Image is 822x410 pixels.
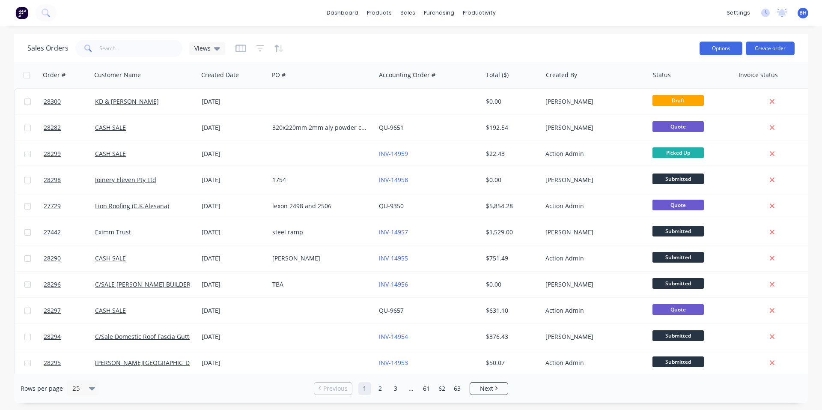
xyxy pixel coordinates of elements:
a: CASH SALE [95,150,126,158]
span: Submitted [652,278,704,289]
a: CASH SALE [95,254,126,262]
div: Accounting Order # [379,71,435,79]
div: [DATE] [202,228,265,236]
span: 28298 [44,176,61,184]
div: [DATE] [202,280,265,289]
div: [PERSON_NAME] [545,176,640,184]
div: Action Admin [545,359,640,367]
span: Quote [652,121,704,132]
span: Submitted [652,330,704,341]
div: Action Admin [545,202,640,210]
a: Page 63 [451,382,464,395]
div: Customer Name [94,71,141,79]
div: $0.00 [486,280,536,289]
span: Draft [652,95,704,106]
a: INV-14957 [379,228,408,236]
a: [PERSON_NAME][GEOGRAPHIC_DATA] [95,359,202,367]
div: $5,854.28 [486,202,536,210]
a: Page 2 [374,382,387,395]
a: 28282 [44,115,95,141]
a: KD & [PERSON_NAME] [95,97,159,105]
div: productivity [459,6,500,19]
a: 28297 [44,298,95,323]
div: [PERSON_NAME] [272,254,367,263]
a: Jump forward [405,382,417,395]
button: Options [700,42,742,55]
a: 28294 [44,324,95,350]
div: Invoice status [739,71,778,79]
div: Action Admin [545,254,640,263]
a: INV-14953 [379,359,408,367]
a: INV-14954 [379,332,408,341]
a: INV-14958 [379,176,408,184]
a: dashboard [322,6,363,19]
span: Submitted [652,252,704,263]
span: Next [480,384,493,393]
div: Order # [43,71,66,79]
a: 28300 [44,89,95,114]
a: Lion Roofing (C.K.Alesana) [95,202,169,210]
div: $631.10 [486,306,536,315]
a: Page 3 [389,382,402,395]
button: Create order [746,42,795,55]
div: Action Admin [545,150,640,158]
span: Picked Up [652,147,704,158]
span: Submitted [652,356,704,367]
span: Views [194,44,211,53]
a: Page 1 is your current page [358,382,371,395]
a: CASH SALE [95,123,126,132]
span: 28299 [44,150,61,158]
div: Total ($) [486,71,509,79]
div: settings [722,6,754,19]
span: 28282 [44,123,61,132]
div: [DATE] [202,150,265,158]
a: 27729 [44,193,95,219]
a: Page 62 [435,382,448,395]
a: Joinery Eleven Pty Ltd [95,176,156,184]
h1: Sales Orders [27,44,68,52]
a: 28290 [44,245,95,271]
div: $0.00 [486,176,536,184]
span: 28300 [44,97,61,106]
a: Previous page [314,384,352,393]
a: INV-14955 [379,254,408,262]
span: Submitted [652,174,704,184]
a: INV-14956 [379,280,408,288]
div: purchasing [420,6,459,19]
a: QU-9350 [379,202,404,210]
a: QU-9651 [379,123,404,132]
a: 28295 [44,350,95,376]
span: 28297 [44,306,61,315]
div: [DATE] [202,332,265,341]
a: 28296 [44,272,95,297]
div: lexon 2498 and 2506 [272,202,367,210]
div: $0.00 [486,97,536,106]
div: Created By [546,71,577,79]
div: 320x220mm 2mm aly powder coated [272,123,367,132]
span: 28296 [44,280,61,289]
div: PO # [272,71,286,79]
span: Rows per page [21,384,63,393]
div: [DATE] [202,306,265,315]
div: [PERSON_NAME] [545,332,640,341]
div: TBA [272,280,367,289]
a: C/Sale Domestic Roof Fascia Gutter Repairs [95,332,219,341]
a: 28298 [44,167,95,193]
div: [DATE] [202,254,265,263]
div: $376.43 [486,332,536,341]
div: [DATE] [202,176,265,184]
span: 28290 [44,254,61,263]
span: 28295 [44,359,61,367]
span: 27442 [44,228,61,236]
div: steel ramp [272,228,367,236]
div: [DATE] [202,202,265,210]
span: Submitted [652,226,704,236]
div: $192.54 [486,123,536,132]
div: $1,529.00 [486,228,536,236]
a: 27442 [44,219,95,245]
div: [DATE] [202,97,265,106]
a: Eximm Trust [95,228,131,236]
span: Previous [323,384,348,393]
div: [DATE] [202,359,265,367]
div: $751.49 [486,254,536,263]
